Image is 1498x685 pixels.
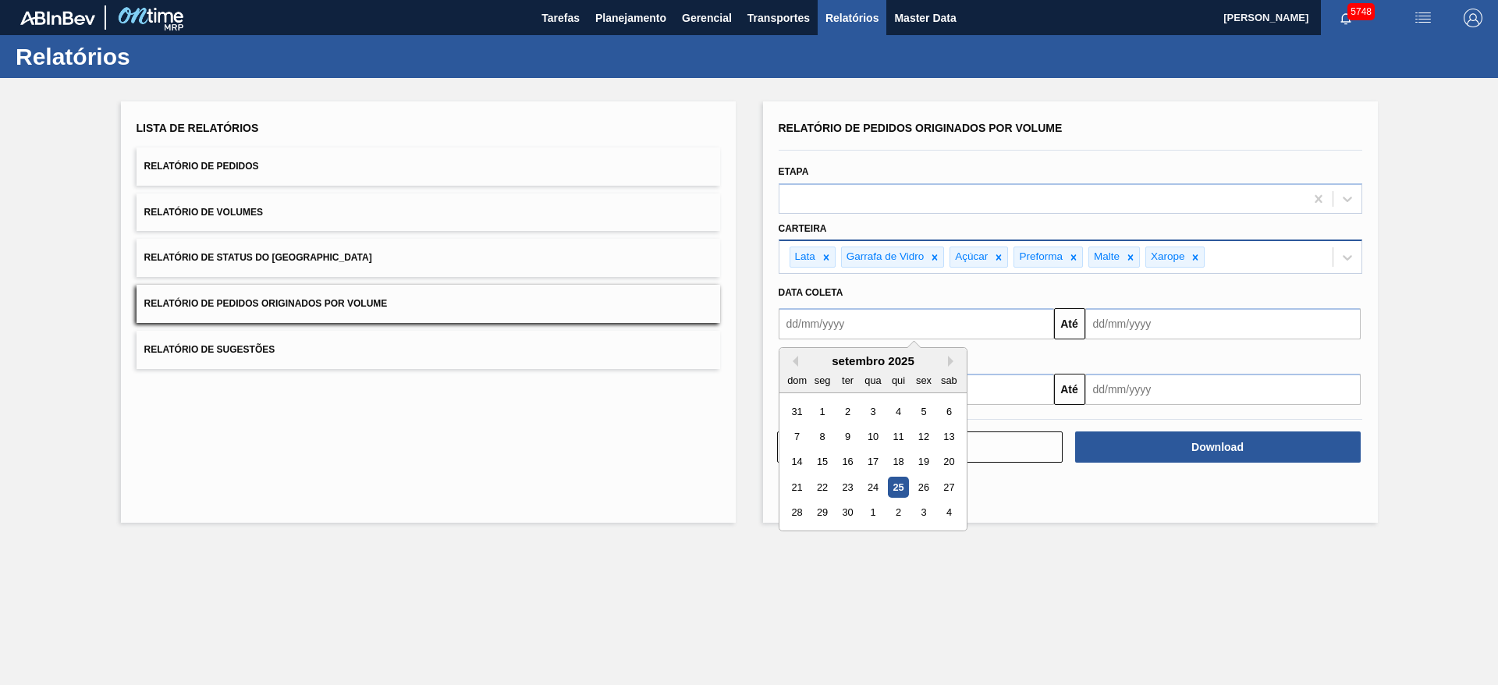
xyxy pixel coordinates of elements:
div: Choose segunda-feira, 29 de setembro de 2025 [811,502,832,524]
div: Preforma [1014,247,1065,267]
div: Choose segunda-feira, 1 de setembro de 2025 [811,401,832,422]
button: Relatório de Volumes [137,193,720,232]
div: Choose segunda-feira, 22 de setembro de 2025 [811,477,832,498]
span: 5748 [1347,3,1375,20]
span: Relatório de Pedidos [144,161,259,172]
div: Choose sexta-feira, 26 de setembro de 2025 [913,477,934,498]
input: dd/mm/yyyy [1085,308,1361,339]
div: Choose sábado, 20 de setembro de 2025 [938,452,959,473]
div: seg [811,370,832,391]
div: Malte [1089,247,1122,267]
div: Choose terça-feira, 30 de setembro de 2025 [836,502,857,524]
input: dd/mm/yyyy [1085,374,1361,405]
div: Choose quinta-feira, 25 de setembro de 2025 [887,477,908,498]
button: Relatório de Sugestões [137,331,720,369]
button: Previous Month [787,356,798,367]
div: Choose domingo, 28 de setembro de 2025 [786,502,808,524]
div: Choose terça-feira, 2 de setembro de 2025 [836,401,857,422]
div: Choose segunda-feira, 8 de setembro de 2025 [811,426,832,447]
span: Transportes [747,9,810,27]
div: ter [836,370,857,391]
div: Choose quinta-feira, 18 de setembro de 2025 [887,452,908,473]
div: Choose domingo, 21 de setembro de 2025 [786,477,808,498]
div: Choose domingo, 31 de agosto de 2025 [786,401,808,422]
div: Choose quarta-feira, 1 de outubro de 2025 [862,502,883,524]
div: Choose sábado, 4 de outubro de 2025 [938,502,959,524]
button: Até [1054,308,1085,339]
span: Relatório de Pedidos Originados por Volume [144,298,388,309]
div: Choose sexta-feira, 3 de outubro de 2025 [913,502,934,524]
div: qui [887,370,908,391]
div: Choose quarta-feira, 17 de setembro de 2025 [862,452,883,473]
img: userActions [1414,9,1432,27]
button: Limpar [777,431,1063,463]
div: Choose terça-feira, 23 de setembro de 2025 [836,477,857,498]
span: Data coleta [779,287,843,298]
div: Choose quinta-feira, 11 de setembro de 2025 [887,426,908,447]
label: Carteira [779,223,827,234]
div: Choose sábado, 6 de setembro de 2025 [938,401,959,422]
div: Choose sexta-feira, 12 de setembro de 2025 [913,426,934,447]
div: Choose quarta-feira, 24 de setembro de 2025 [862,477,883,498]
button: Notificações [1321,7,1371,29]
div: dom [786,370,808,391]
div: sex [913,370,934,391]
div: Lata [790,247,818,267]
span: Gerencial [682,9,732,27]
div: Choose quinta-feira, 2 de outubro de 2025 [887,502,908,524]
span: Relatório de Sugestões [144,344,275,355]
div: Choose quarta-feira, 10 de setembro de 2025 [862,426,883,447]
div: Choose sexta-feira, 19 de setembro de 2025 [913,452,934,473]
span: Master Data [894,9,956,27]
span: Relatório de Volumes [144,207,263,218]
div: Garrafa de Vidro [842,247,927,267]
div: Choose domingo, 14 de setembro de 2025 [786,452,808,473]
div: Choose quarta-feira, 3 de setembro de 2025 [862,401,883,422]
div: Choose sábado, 27 de setembro de 2025 [938,477,959,498]
span: Lista de Relatórios [137,122,259,134]
div: Açúcar [950,247,990,267]
button: Relatório de Pedidos Originados por Volume [137,285,720,323]
label: Etapa [779,166,809,177]
div: qua [862,370,883,391]
div: Choose quinta-feira, 4 de setembro de 2025 [887,401,908,422]
span: Planejamento [595,9,666,27]
div: Choose domingo, 7 de setembro de 2025 [786,426,808,447]
img: TNhmsLtSVTkK8tSr43FrP2fwEKptu5GPRR3wAAAABJRU5ErkJggg== [20,11,95,25]
div: month 2025-09 [784,399,961,525]
img: Logout [1464,9,1482,27]
h1: Relatórios [16,48,293,66]
input: dd/mm/yyyy [779,308,1054,339]
span: Relatório de Pedidos Originados por Volume [779,122,1063,134]
div: setembro 2025 [779,354,967,367]
button: Relatório de Status do [GEOGRAPHIC_DATA] [137,239,720,277]
div: Choose sábado, 13 de setembro de 2025 [938,426,959,447]
span: Relatório de Status do [GEOGRAPHIC_DATA] [144,252,372,263]
div: sab [938,370,959,391]
button: Next Month [948,356,959,367]
div: Xarope [1146,247,1187,267]
button: Relatório de Pedidos [137,147,720,186]
span: Tarefas [541,9,580,27]
div: Choose terça-feira, 16 de setembro de 2025 [836,452,857,473]
button: Download [1075,431,1361,463]
div: Choose segunda-feira, 15 de setembro de 2025 [811,452,832,473]
span: Relatórios [825,9,879,27]
div: Choose terça-feira, 9 de setembro de 2025 [836,426,857,447]
button: Até [1054,374,1085,405]
div: Choose sexta-feira, 5 de setembro de 2025 [913,401,934,422]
